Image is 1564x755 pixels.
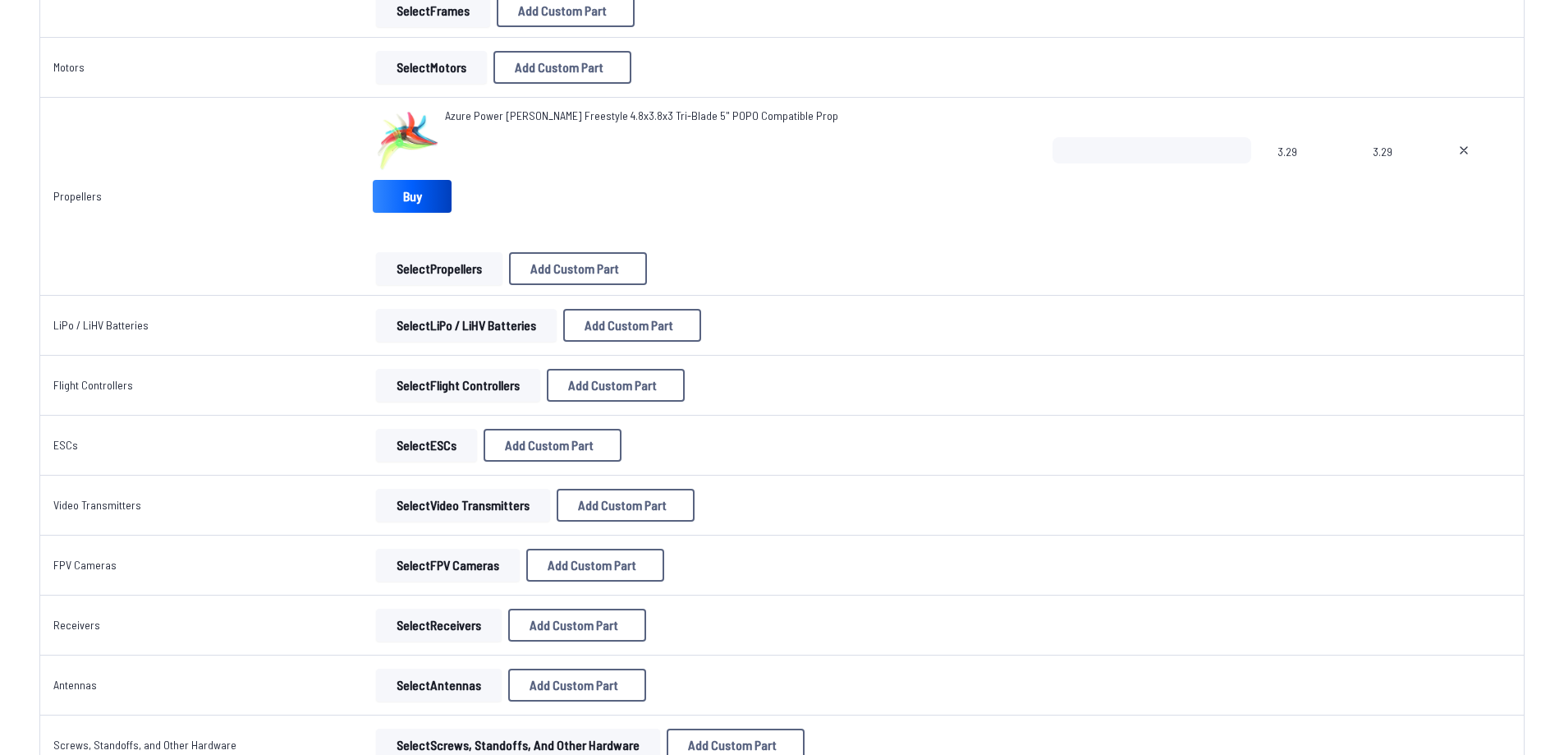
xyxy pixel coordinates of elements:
[373,609,505,642] a: SelectReceivers
[53,438,78,452] a: ESCs
[1277,137,1346,216] span: 3.29
[547,369,685,402] button: Add Custom Part
[508,609,646,642] button: Add Custom Part
[373,549,523,582] a: SelectFPV Cameras
[530,679,618,692] span: Add Custom Part
[53,678,97,692] a: Antennas
[1373,137,1417,216] span: 3.29
[376,549,520,582] button: SelectFPV Cameras
[515,61,603,74] span: Add Custom Part
[376,309,557,342] button: SelectLiPo / LiHV Batteries
[688,739,777,752] span: Add Custom Part
[568,379,657,392] span: Add Custom Part
[53,318,149,332] a: LiPo / LiHV Batteries
[373,108,438,173] img: image
[557,489,695,522] button: Add Custom Part
[53,618,100,632] a: Receivers
[373,309,560,342] a: SelectLiPo / LiHV Batteries
[508,669,646,702] button: Add Custom Part
[445,108,838,124] a: Azure Power [PERSON_NAME] Freestyle 4.8x3.8x3 Tri-Blade 5" POPO Compatible Prop
[445,108,838,122] span: Azure Power [PERSON_NAME] Freestyle 4.8x3.8x3 Tri-Blade 5" POPO Compatible Prop
[563,309,701,342] button: Add Custom Part
[53,738,236,752] a: Screws, Standoffs, and Other Hardware
[484,429,621,462] button: Add Custom Part
[548,559,636,572] span: Add Custom Part
[585,319,673,332] span: Add Custom Part
[530,619,618,632] span: Add Custom Part
[376,429,477,462] button: SelectESCs
[373,669,505,702] a: SelectAntennas
[373,252,506,285] a: SelectPropellers
[373,369,544,402] a: SelectFlight Controllers
[376,489,550,522] button: SelectVideo Transmitters
[373,429,480,462] a: SelectESCs
[53,189,102,203] a: Propellers
[53,378,133,392] a: Flight Controllers
[376,51,487,84] button: SelectMotors
[376,609,502,642] button: SelectReceivers
[376,369,540,402] button: SelectFlight Controllers
[578,499,667,512] span: Add Custom Part
[530,262,619,275] span: Add Custom Part
[526,549,664,582] button: Add Custom Part
[509,252,647,285] button: Add Custom Part
[376,669,502,702] button: SelectAntennas
[53,558,117,572] a: FPV Cameras
[53,60,85,74] a: Motors
[373,51,490,84] a: SelectMotors
[373,489,553,522] a: SelectVideo Transmitters
[376,252,502,285] button: SelectPropellers
[505,439,594,452] span: Add Custom Part
[373,180,452,213] a: Buy
[518,4,607,17] span: Add Custom Part
[493,51,631,84] button: Add Custom Part
[53,498,141,512] a: Video Transmitters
